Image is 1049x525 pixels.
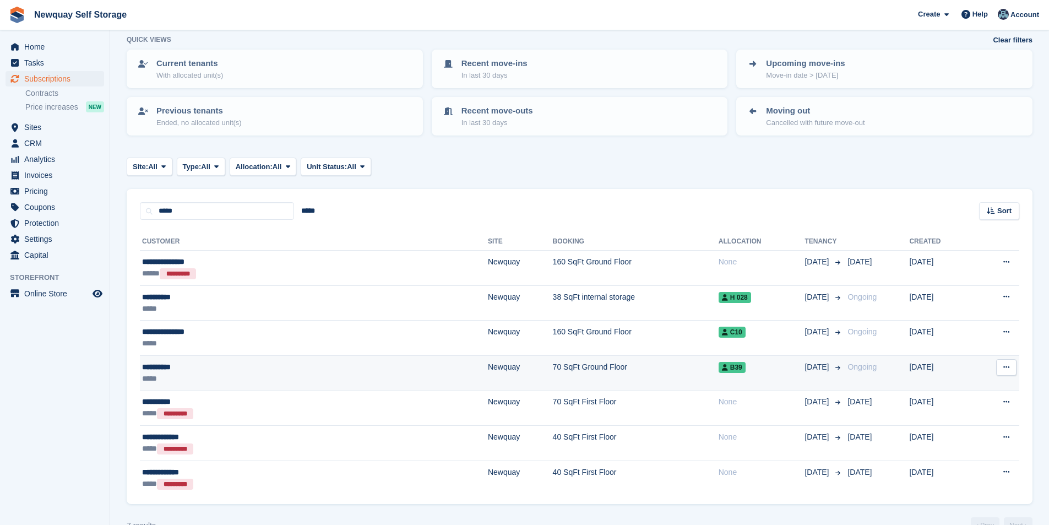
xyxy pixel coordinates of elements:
p: In last 30 days [461,117,533,128]
span: Storefront [10,272,110,283]
span: All [273,161,282,172]
a: Recent move-outs In last 30 days [433,98,727,134]
span: Online Store [24,286,90,301]
a: menu [6,286,104,301]
p: Moving out [766,105,865,117]
span: B39 [719,362,746,373]
a: menu [6,231,104,247]
div: None [719,431,805,443]
a: menu [6,55,104,71]
a: Newquay Self Storage [30,6,131,24]
a: menu [6,199,104,215]
td: 160 SqFt Ground Floor [553,321,719,356]
th: Tenancy [805,233,843,251]
img: stora-icon-8386f47178a22dfd0bd8f6a31ec36ba5ce8667c1dd55bd0f319d3a0aa187defe.svg [9,7,25,23]
th: Booking [553,233,719,251]
span: Tasks [24,55,90,71]
a: menu [6,39,104,55]
p: Previous tenants [156,105,242,117]
span: [DATE] [805,361,831,373]
a: menu [6,120,104,135]
p: In last 30 days [461,70,528,81]
p: Recent move-ins [461,57,528,70]
span: C10 [719,327,746,338]
span: All [347,161,356,172]
td: [DATE] [909,251,972,286]
th: Created [909,233,972,251]
p: Move-in date > [DATE] [766,70,845,81]
td: [DATE] [909,391,972,426]
span: Site: [133,161,148,172]
div: NEW [86,101,104,112]
a: menu [6,167,104,183]
span: [DATE] [847,468,872,477]
a: Clear filters [993,35,1032,46]
span: Invoices [24,167,90,183]
span: All [148,161,157,172]
span: [DATE] [805,467,831,478]
button: Type: All [177,158,225,176]
span: Unit Status: [307,161,347,172]
a: menu [6,151,104,167]
a: Preview store [91,287,104,300]
a: menu [6,136,104,151]
span: All [201,161,210,172]
span: H 028 [719,292,751,303]
p: Recent move-outs [461,105,533,117]
td: Newquay [488,391,553,426]
span: [DATE] [805,256,831,268]
p: Upcoming move-ins [766,57,845,70]
td: 38 SqFt internal storage [553,285,719,321]
td: Newquay [488,321,553,356]
span: [DATE] [847,257,872,266]
td: 70 SqFt First Floor [553,391,719,426]
a: menu [6,215,104,231]
span: [DATE] [847,432,872,441]
a: Current tenants With allocated unit(s) [128,51,422,87]
th: Allocation [719,233,805,251]
td: [DATE] [909,355,972,391]
p: Ended, no allocated unit(s) [156,117,242,128]
a: Contracts [25,88,104,99]
td: 40 SqFt First Floor [553,426,719,461]
span: Sites [24,120,90,135]
button: Site: All [127,158,172,176]
span: Capital [24,247,90,263]
a: Moving out Cancelled with future move-out [737,98,1031,134]
td: Newquay [488,426,553,461]
span: [DATE] [847,397,872,406]
span: Ongoing [847,362,877,371]
span: [DATE] [805,291,831,303]
td: Newquay [488,355,553,391]
a: menu [6,247,104,263]
a: Price increases NEW [25,101,104,113]
p: Cancelled with future move-out [766,117,865,128]
p: Current tenants [156,57,223,70]
span: Allocation: [236,161,273,172]
button: Allocation: All [230,158,297,176]
span: Create [918,9,940,20]
td: 40 SqFt First Floor [553,461,719,495]
td: [DATE] [909,285,972,321]
span: Settings [24,231,90,247]
span: Ongoing [847,327,877,336]
span: Subscriptions [24,71,90,86]
a: menu [6,183,104,199]
td: 160 SqFt Ground Floor [553,251,719,286]
a: Recent move-ins In last 30 days [433,51,727,87]
td: Newquay [488,461,553,495]
th: Site [488,233,553,251]
span: Coupons [24,199,90,215]
td: Newquay [488,251,553,286]
p: With allocated unit(s) [156,70,223,81]
img: Colette Pearce [998,9,1009,20]
span: Sort [997,205,1012,217]
td: [DATE] [909,461,972,495]
td: [DATE] [909,321,972,356]
span: Protection [24,215,90,231]
a: Upcoming move-ins Move-in date > [DATE] [737,51,1031,87]
span: [DATE] [805,326,831,338]
a: Previous tenants Ended, no allocated unit(s) [128,98,422,134]
button: Unit Status: All [301,158,371,176]
span: CRM [24,136,90,151]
